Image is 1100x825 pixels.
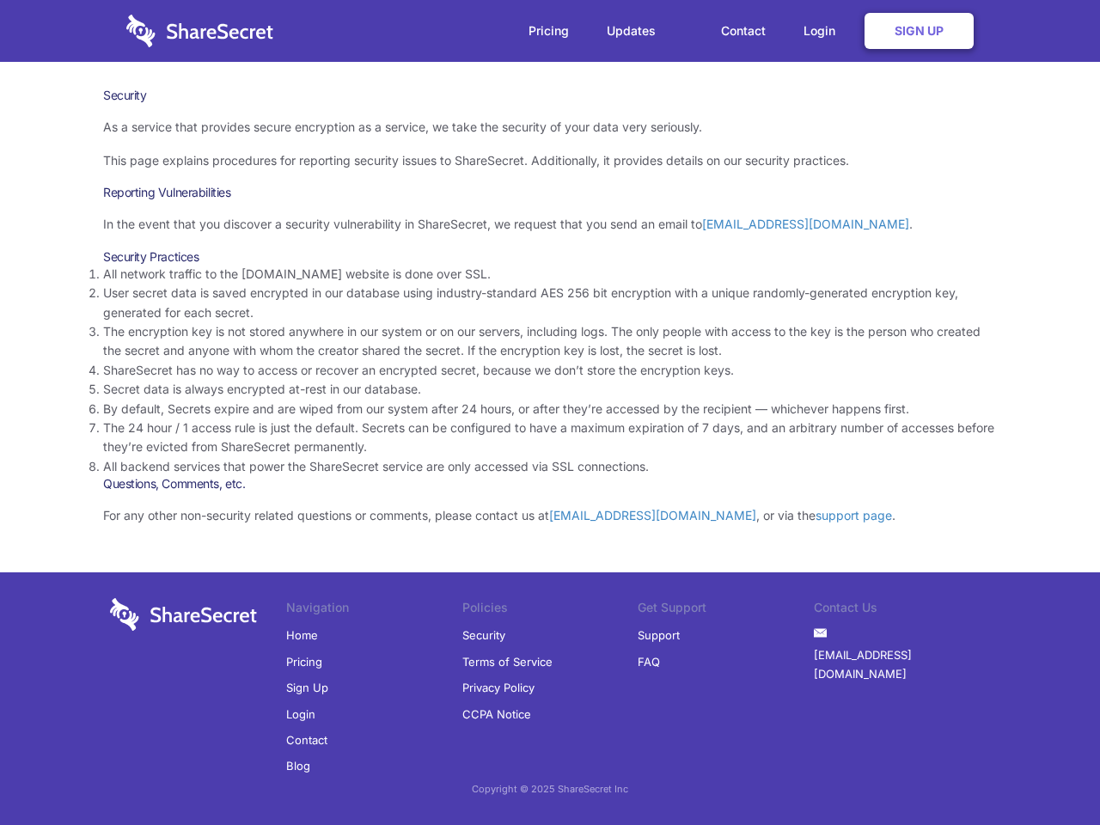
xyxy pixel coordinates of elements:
[511,4,586,58] a: Pricing
[286,622,318,648] a: Home
[286,598,462,622] li: Navigation
[110,598,257,631] img: logo-wordmark-white-trans-d4663122ce5f474addd5e946df7df03e33cb6a1c49d2221995e7729f52c070b2.svg
[286,649,322,675] a: Pricing
[816,508,892,522] a: support page
[462,598,639,622] li: Policies
[103,118,997,137] p: As a service that provides secure encryption as a service, we take the security of your data very...
[103,476,997,492] h3: Questions, Comments, etc.
[286,727,327,753] a: Contact
[103,151,997,170] p: This page explains procedures for reporting security issues to ShareSecret. Additionally, it prov...
[865,13,974,49] a: Sign Up
[103,457,997,476] li: All backend services that power the ShareSecret service are only accessed via SSL connections.
[814,642,990,687] a: [EMAIL_ADDRESS][DOMAIN_NAME]
[786,4,861,58] a: Login
[103,506,997,525] p: For any other non-security related questions or comments, please contact us at , or via the .
[462,649,553,675] a: Terms of Service
[103,400,997,419] li: By default, Secrets expire and are wiped from our system after 24 hours, or after they’re accesse...
[126,15,273,47] img: logo-wordmark-white-trans-d4663122ce5f474addd5e946df7df03e33cb6a1c49d2221995e7729f52c070b2.svg
[286,753,310,779] a: Blog
[286,701,315,727] a: Login
[103,215,997,234] p: In the event that you discover a security vulnerability in ShareSecret, we request that you send ...
[549,508,756,522] a: [EMAIL_ADDRESS][DOMAIN_NAME]
[103,88,997,103] h1: Security
[286,675,328,700] a: Sign Up
[103,284,997,322] li: User secret data is saved encrypted in our database using industry-standard AES 256 bit encryptio...
[702,217,909,231] a: [EMAIL_ADDRESS][DOMAIN_NAME]
[103,361,997,380] li: ShareSecret has no way to access or recover an encrypted secret, because we don’t store the encry...
[103,380,997,399] li: Secret data is always encrypted at-rest in our database.
[462,675,535,700] a: Privacy Policy
[103,185,997,200] h3: Reporting Vulnerabilities
[103,265,997,284] li: All network traffic to the [DOMAIN_NAME] website is done over SSL.
[462,622,505,648] a: Security
[103,419,997,457] li: The 24 hour / 1 access rule is just the default. Secrets can be configured to have a maximum expi...
[638,598,814,622] li: Get Support
[704,4,783,58] a: Contact
[462,701,531,727] a: CCPA Notice
[103,249,997,265] h3: Security Practices
[638,622,680,648] a: Support
[103,322,997,361] li: The encryption key is not stored anywhere in our system or on our servers, including logs. The on...
[638,649,660,675] a: FAQ
[814,598,990,622] li: Contact Us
